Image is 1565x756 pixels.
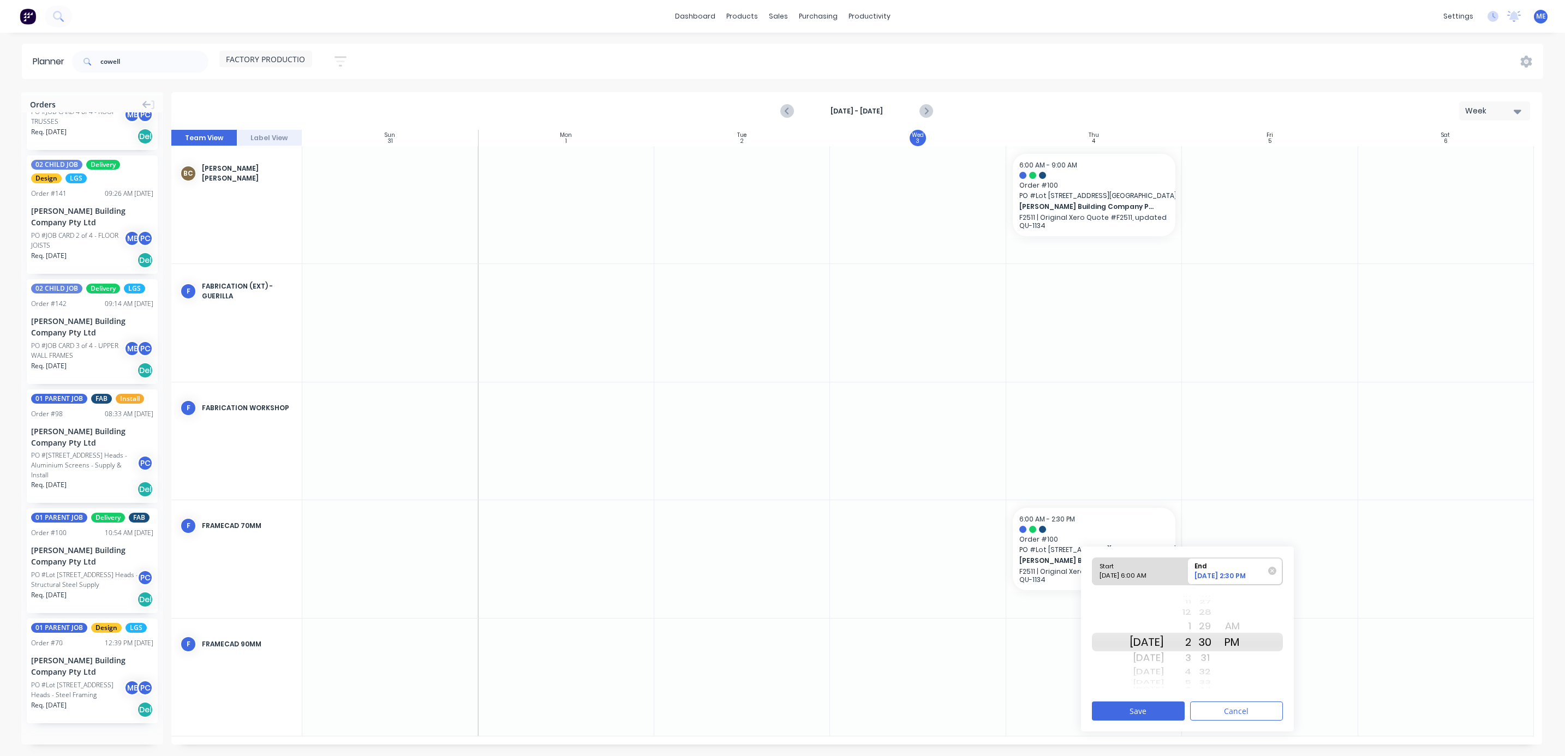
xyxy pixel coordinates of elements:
[1536,11,1546,21] span: ME
[129,513,150,523] span: FAB
[1191,571,1270,584] div: [DATE] 2:30 PM
[1191,595,1218,598] div: 26
[565,139,567,144] div: 1
[31,528,67,538] div: Order # 100
[105,299,153,309] div: 09:14 AM [DATE]
[740,139,744,144] div: 2
[1191,558,1270,572] div: End
[137,106,153,123] div: PC
[180,636,196,652] div: F
[31,570,140,590] div: PO #Lot [STREET_ADDRESS] Heads - Structural Steel Supply
[105,189,153,199] div: 09:26 AM [DATE]
[31,299,67,309] div: Order # 142
[1130,677,1164,687] div: [DATE]
[180,165,196,182] div: BC
[737,132,746,139] div: Tue
[31,513,87,523] span: 01 PARENT JOB
[1191,633,1218,651] div: 30
[31,590,67,600] span: Req. [DATE]
[126,623,147,633] span: LGS
[1268,139,1271,144] div: 5
[86,284,120,293] span: Delivery
[1164,617,1191,635] div: 1
[105,409,153,419] div: 08:33 AM [DATE]
[1218,633,1246,651] div: PM
[31,623,87,633] span: 01 PARENT JOB
[202,281,293,301] div: FABRICATION (EXT) - GUERILLA
[31,361,67,371] span: Req. [DATE]
[1130,633,1164,651] div: [DATE]
[1130,665,1164,679] div: [DATE]
[31,251,67,261] span: Req. [DATE]
[1441,132,1450,139] div: Sat
[1438,8,1479,25] div: settings
[31,700,67,710] span: Req. [DATE]
[1130,591,1164,693] div: Date
[560,132,572,139] div: Mon
[31,189,67,199] div: Order # 141
[1092,701,1185,721] button: Save
[124,680,140,696] div: ME
[1191,605,1218,620] div: 28
[793,8,843,25] div: purchasing
[1191,591,1218,693] div: Minute
[124,340,140,357] div: ME
[31,173,62,183] span: Design
[1019,191,1169,201] span: PO # Lot [STREET_ADDRESS][GEOGRAPHIC_DATA] - Structural Steel Supply
[31,205,153,228] div: [PERSON_NAME] Building Company Pty Ltd
[1164,649,1191,667] div: 3
[171,130,237,146] button: Team View
[1019,556,1154,566] span: [PERSON_NAME] Building Company Pty Ltd
[1164,591,1191,693] div: Hour
[124,106,140,123] div: ME
[124,284,145,293] span: LGS
[202,403,293,413] div: FABRICATION WORKSHOP
[802,106,911,116] strong: [DATE] - [DATE]
[1019,535,1169,544] span: Order # 100
[1191,677,1218,687] div: 33
[1164,633,1191,651] div: 2
[20,8,36,25] img: Factory
[91,513,125,523] span: Delivery
[31,284,82,293] span: 02 CHILD JOB
[1019,213,1169,230] p: F2511 | Original Xero Quote #F2511, updated QU-1134
[116,394,144,404] span: Install
[1130,686,1164,689] div: [DATE]
[105,528,153,538] div: 10:54 AM [DATE]
[1190,701,1283,721] button: Cancel
[387,139,393,144] div: 31
[33,55,70,68] div: Planner
[137,340,153,357] div: PC
[226,53,311,65] span: FACTORY PRODUCTION
[137,591,153,608] div: Del
[100,51,208,73] input: Search for orders...
[137,680,153,696] div: PC
[31,231,127,250] div: PO #JOB CARD 2 of 4 - FLOOR JOISTS
[137,481,153,497] div: Del
[1164,605,1191,620] div: 12
[1191,597,1218,607] div: 27
[1096,571,1175,585] div: [DATE] 6:00 AM
[1164,597,1191,607] div: 11
[137,252,153,268] div: Del
[1191,686,1218,689] div: 34
[1019,514,1075,524] span: 6:00 AM - 2:30 PM
[1465,105,1515,117] div: Week
[31,638,63,648] div: Order # 70
[1218,617,1246,635] div: AM
[31,544,153,567] div: [PERSON_NAME] Building Company Pty Ltd
[91,623,122,633] span: Design
[137,569,153,586] div: PC
[721,8,763,25] div: products
[86,160,120,170] span: Delivery
[91,394,112,404] span: FAB
[137,701,153,718] div: Del
[31,160,82,170] span: 02 CHILD JOB
[1164,595,1191,598] div: 10
[1130,649,1164,667] div: [DATE]
[1444,139,1448,144] div: 6
[1267,132,1273,139] div: Fri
